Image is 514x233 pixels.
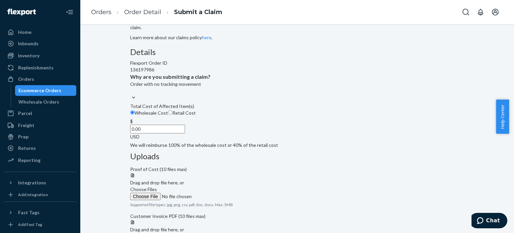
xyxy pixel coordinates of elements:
[18,179,46,186] div: Integrations
[130,202,464,208] p: Supported file types: jpg, png, csv, pdf, doc, docx. Max: 5MB
[130,103,194,109] span: Total Cost of Affected Item(s)
[130,142,464,149] p: We will reimburse 100% of the wholesale cost or 40% of the retail cost
[18,76,34,82] div: Orders
[472,213,507,230] iframe: Opens a widget where you can chat to one of our agents
[4,143,76,154] a: Returns
[135,110,168,116] span: Wholesale Cost
[4,62,76,73] a: Replenishments
[86,2,228,22] ol: breadcrumbs
[18,40,38,47] div: Inbounds
[4,38,76,49] a: Inbounds
[459,5,473,19] button: Open Search Box
[130,48,464,56] h3: Details
[130,226,464,233] div: Drag and drop file here, or
[130,193,221,200] input: Choose Files
[18,209,39,216] div: Fast Tags
[172,110,196,116] span: Retail Cost
[130,34,464,41] p: Learn more about our claims policy .
[91,8,111,16] a: Orders
[18,87,61,94] div: Ecommerce Orders
[18,29,31,36] div: Home
[496,100,509,134] button: Help Center
[474,5,487,19] button: Open notifications
[174,8,222,16] a: Submit a Claim
[18,222,42,227] div: Add Fast Tag
[4,155,76,166] a: Reporting
[7,9,36,15] img: Flexport logo
[130,179,464,186] div: Drag and drop file here, or
[130,73,464,81] p: Why are you submitting a claim?
[18,110,32,117] div: Parcel
[18,133,28,140] div: Prep
[130,66,464,73] div: 136197986
[130,152,464,161] h3: Uploads
[130,81,464,88] div: Order with no tracking movement
[4,131,76,142] a: Prep
[18,192,48,197] div: Add Integration
[18,157,40,164] div: Reporting
[489,5,502,19] button: Open account menu
[130,125,185,133] input: $USD
[4,120,76,131] a: Freight
[130,118,464,125] div: $
[130,213,205,219] span: Customer Invoice PDF (10 files max)
[124,8,161,16] a: Order Detail
[18,52,39,59] div: Inventory
[130,110,135,115] input: Wholesale Cost
[18,145,36,152] div: Returns
[18,99,59,105] div: Wholesale Orders
[4,108,76,119] a: Parcel
[4,207,76,218] button: Fast Tags
[202,35,211,40] a: here
[4,221,76,229] a: Add Fast Tag
[130,60,464,66] div: Flexport Order ID
[4,27,76,38] a: Home
[130,133,464,140] div: USD
[4,191,76,199] a: Add Integration
[130,166,187,172] span: Proof of Cost (10 files max)
[15,85,77,96] a: Ecommerce Orders
[168,110,172,115] input: Retail Cost
[4,50,76,61] a: Inventory
[15,97,77,107] a: Wholesale Orders
[63,5,76,19] button: Close Navigation
[18,122,34,129] div: Freight
[18,64,54,71] div: Replenishments
[4,177,76,188] button: Integrations
[130,186,157,192] span: Choose Files
[4,74,76,84] a: Orders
